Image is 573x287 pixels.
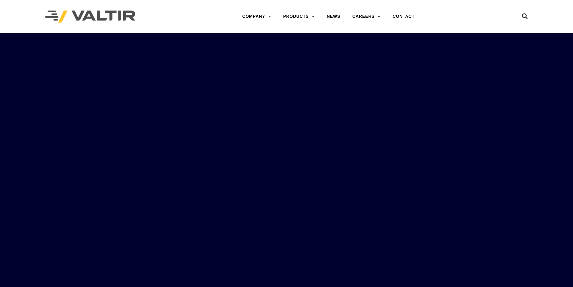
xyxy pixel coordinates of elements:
[321,11,346,23] a: NEWS
[45,11,135,23] img: Valtir
[277,11,321,23] a: PRODUCTS
[236,11,277,23] a: COMPANY
[346,11,387,23] a: CAREERS
[387,11,421,23] a: CONTACT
